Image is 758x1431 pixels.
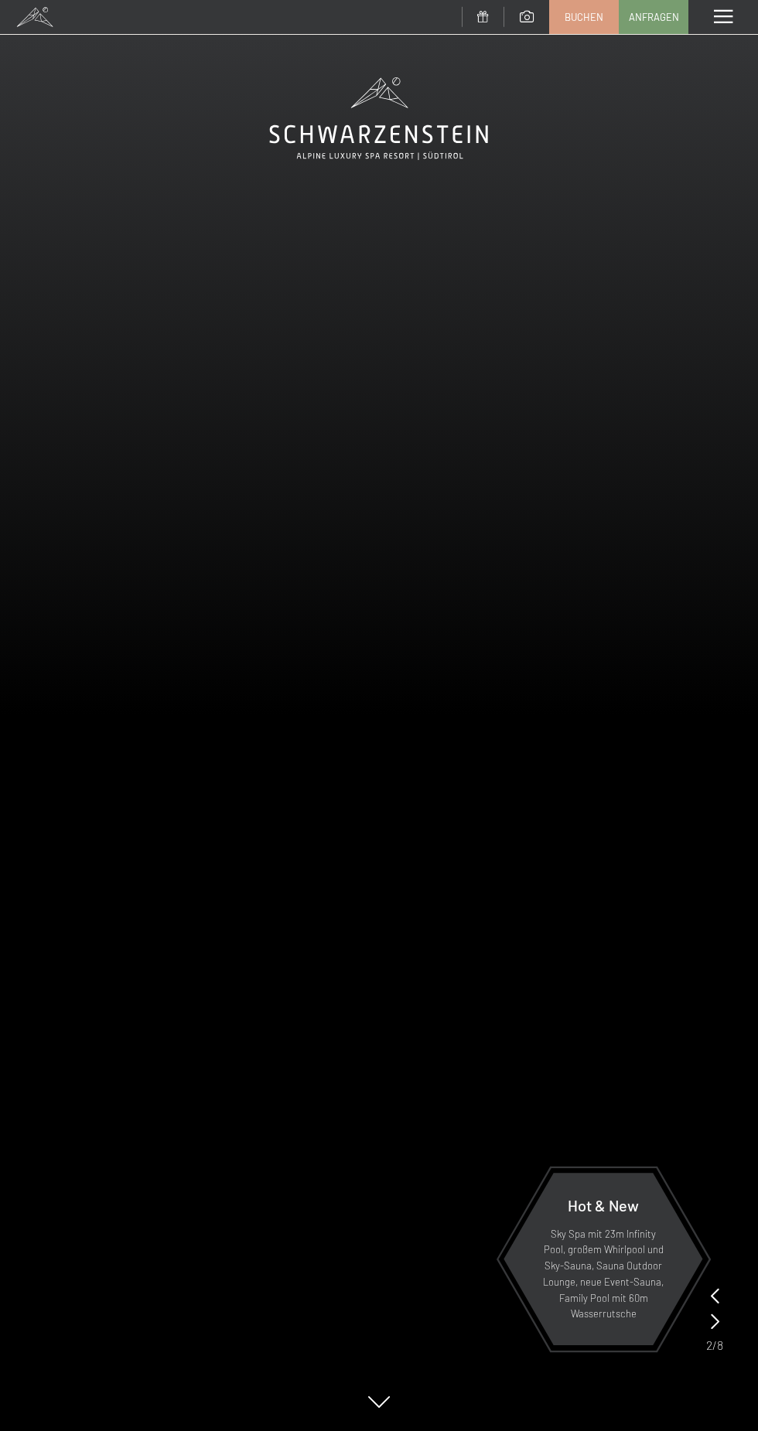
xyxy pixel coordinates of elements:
[717,1337,723,1354] span: 8
[541,1226,665,1323] p: Sky Spa mit 23m Infinity Pool, großem Whirlpool und Sky-Sauna, Sauna Outdoor Lounge, neue Event-S...
[565,10,603,24] span: Buchen
[568,1196,639,1215] span: Hot & New
[706,1337,712,1354] span: 2
[550,1,618,33] a: Buchen
[712,1337,717,1354] span: /
[229,752,357,768] span: Einwilligung Marketing*
[503,1172,704,1346] a: Hot & New Sky Spa mit 23m Infinity Pool, großem Whirlpool und Sky-Sauna, Sauna Outdoor Lounge, ne...
[629,10,679,24] span: Anfragen
[620,1,688,33] a: Anfragen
